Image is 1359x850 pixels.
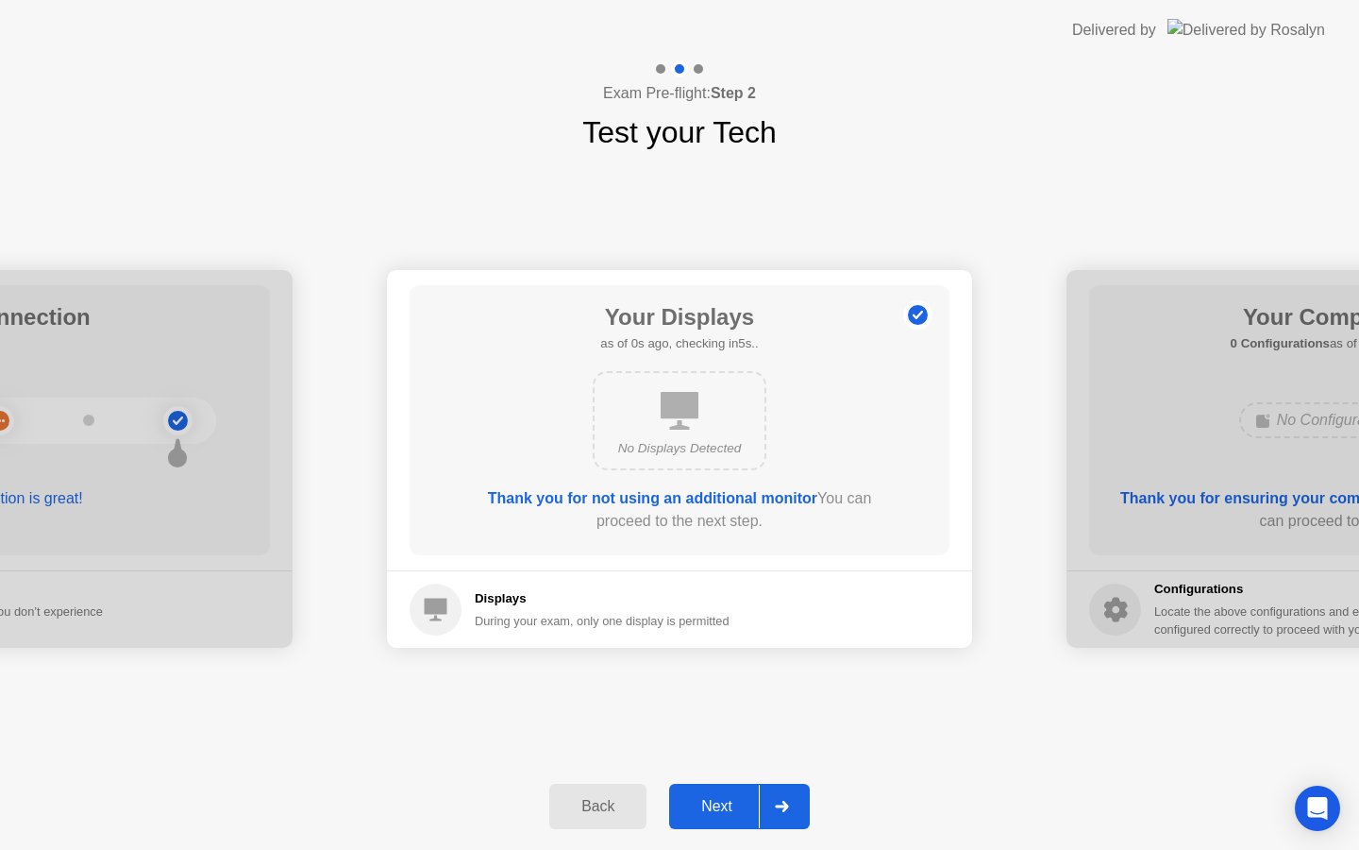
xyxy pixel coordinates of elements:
[675,798,759,815] div: Next
[1167,19,1325,41] img: Delivered by Rosalyn
[549,784,646,829] button: Back
[555,798,641,815] div: Back
[582,110,777,155] h1: Test your Tech
[600,300,758,334] h1: Your Displays
[475,589,730,608] h5: Displays
[1072,19,1156,42] div: Delivered by
[600,334,758,353] h5: as of 0s ago, checking in5s..
[603,82,756,105] h4: Exam Pre-flight:
[488,490,817,506] b: Thank you for not using an additional monitor
[610,439,749,458] div: No Displays Detected
[1295,786,1340,831] div: Open Intercom Messenger
[669,784,810,829] button: Next
[475,612,730,630] div: During your exam, only one display is permitted
[463,487,896,533] div: You can proceed to the next step.
[711,85,756,101] b: Step 2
